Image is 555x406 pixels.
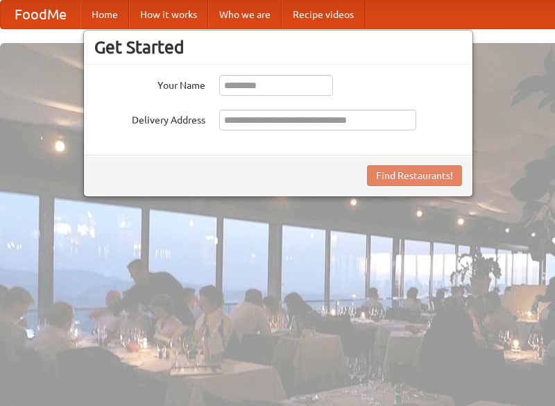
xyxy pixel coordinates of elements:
button: Find Restaurants! [367,165,462,186]
a: Home [80,1,129,28]
label: Your Name [94,75,205,92]
a: How it works [129,1,208,28]
a: Who we are [208,1,282,28]
h3: Get Started [94,37,462,58]
label: Delivery Address [94,110,205,127]
a: FoodMe [1,1,80,28]
a: Recipe videos [282,1,365,28]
